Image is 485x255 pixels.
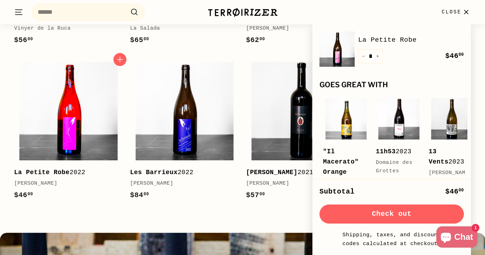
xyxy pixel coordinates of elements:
[130,167,232,178] div: 2022
[323,148,359,196] b: "Il Macerato" Orange Ancestrale
[27,192,33,197] sup: 00
[130,57,239,208] a: Les Barrieux2022[PERSON_NAME]
[459,188,464,193] sup: 00
[130,191,149,199] span: $84
[27,37,33,42] sup: 00
[260,192,265,197] sup: 00
[429,96,474,206] a: 13 Vents2023[PERSON_NAME]
[459,52,464,57] sup: 00
[434,226,479,249] inbox-online-store-chat: Shopify online store chat
[14,36,33,44] span: $56
[358,49,369,64] button: Reduce item quantity by one
[319,81,464,89] div: Goes great with
[246,36,265,44] span: $62
[319,186,355,197] div: Subtotal
[376,147,415,157] div: 2023
[14,57,123,208] a: La Petite Robe2022[PERSON_NAME]
[246,57,355,208] a: [PERSON_NAME]2021[PERSON_NAME]
[376,159,415,176] div: Domaine des Grottes
[144,192,149,197] sup: 00
[319,204,464,224] button: Check out
[445,52,464,60] span: $46
[246,167,348,178] div: 2021
[130,169,178,176] b: Les Barrieux
[14,179,116,188] div: [PERSON_NAME]
[442,8,461,16] span: Close
[429,147,467,167] div: 2023
[323,147,362,197] div: 2022
[429,169,467,186] div: [PERSON_NAME]
[323,96,369,228] a: "Il Macerato" Orange Ancestrale2022Folicello
[246,179,348,188] div: [PERSON_NAME]
[260,37,265,42] sup: 00
[130,179,232,188] div: [PERSON_NAME]
[246,24,348,33] div: [PERSON_NAME]
[14,169,70,176] b: La Petite Robe
[341,231,443,248] small: Shipping, taxes, and discount codes calculated at checkout.
[437,2,475,23] button: Close
[130,36,149,44] span: $65
[372,49,383,64] button: Increase item quantity by one
[358,35,464,45] a: La Petite Robe
[246,169,298,176] b: [PERSON_NAME]
[376,96,422,196] a: 11h532023Domaine des Grottes
[130,24,232,33] div: La Salada
[14,191,33,199] span: $46
[144,37,149,42] sup: 00
[14,167,116,178] div: 2022
[376,148,396,155] b: 11h53
[429,148,448,165] b: 13 Vents
[319,31,355,67] img: La Petite Robe
[246,191,265,199] span: $57
[14,24,116,33] div: Vinyer de la Ruca
[376,179,395,187] span: $39
[445,186,464,197] div: $46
